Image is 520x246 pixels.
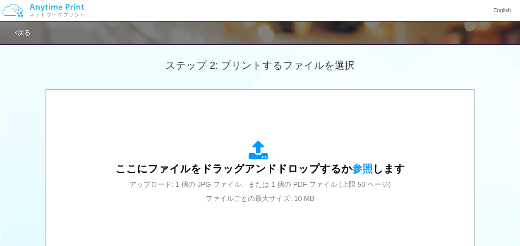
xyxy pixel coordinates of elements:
span: ステップ 2: プリントするファイルを選択 [165,60,354,71]
span: アップロード: 1 個の JPG ファイル、または 1 個の PDF ファイル (上限 50 ページ) ファイルごとの最大サイズ: 10 MB [129,181,391,203]
span: ここにファイルをドラッグアンドドロップするか します [115,163,405,174]
span: 参照 [352,163,373,174]
a: 戻る [15,29,31,36]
